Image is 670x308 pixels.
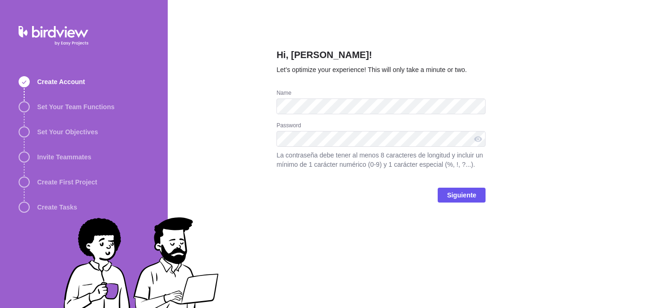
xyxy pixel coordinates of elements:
h2: Hi, [PERSON_NAME]! [276,48,486,65]
span: Create First Project [37,177,97,187]
span: Set Your Team Functions [37,102,114,111]
div: Name [276,89,486,98]
span: La contraseña debe tener al menos 8 caracteres de longitud y incluir un mínimo de 1 carácter numé... [276,151,486,169]
span: Let’s optimize your experience! This will only take a minute or two. [276,66,467,73]
span: Invite Teammates [37,152,91,162]
span: Siguiente [447,190,476,201]
span: Set Your Objectives [37,127,98,137]
span: Create Tasks [37,203,77,212]
div: Password [276,122,486,131]
span: Create Account [37,77,85,86]
span: Siguiente [438,188,486,203]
